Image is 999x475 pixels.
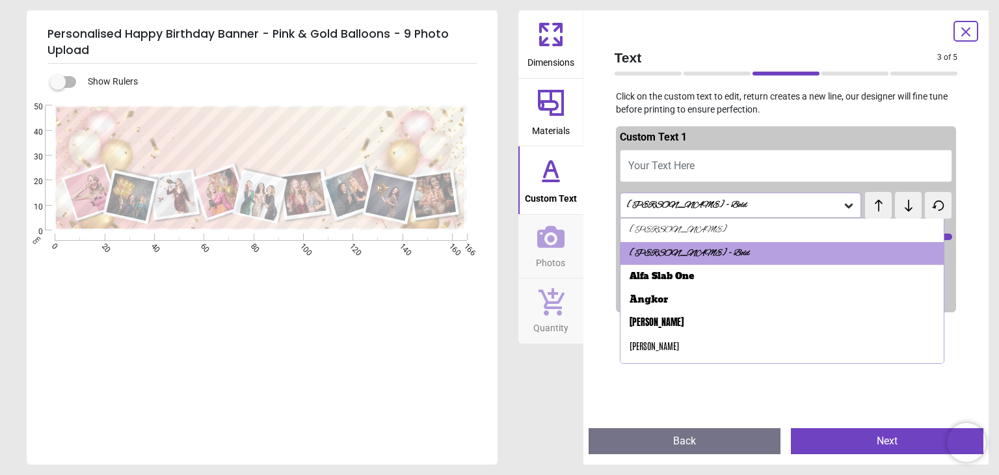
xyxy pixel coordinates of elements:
[18,102,43,113] span: 50
[18,202,43,213] span: 10
[630,270,694,283] div: Alfa Slab One
[518,10,583,78] button: Dimensions
[536,251,565,270] span: Photos
[532,118,570,138] span: Materials
[518,215,583,278] button: Photos
[630,224,727,237] div: [PERSON_NAME]
[630,363,657,376] div: Birthstone
[947,423,986,462] iframe: Brevo live chat
[791,428,983,454] button: Next
[18,152,43,163] span: 30
[18,226,43,238] span: 0
[604,90,968,116] p: Click on the custom text to edit, return creates a new line, our designer will fine tune before p...
[615,48,938,67] span: Text
[628,159,695,172] span: Your Text Here
[630,316,684,329] div: [PERSON_NAME]
[630,247,750,260] div: [PERSON_NAME] - Bold
[518,278,583,344] button: Quantity
[18,127,43,138] span: 40
[518,146,583,214] button: Custom Text
[620,131,687,143] span: Custom Text 1
[47,21,477,64] h5: Personalised Happy Birthday Banner - Pink & Gold Balloons - 9 Photo Upload
[525,186,577,206] span: Custom Text
[58,74,498,90] div: Show Rulers
[527,50,574,70] span: Dimensions
[937,52,957,63] span: 3 of 5
[626,200,843,211] div: [PERSON_NAME] - Bold
[18,176,43,187] span: 20
[620,150,953,182] button: Your Text Here
[630,340,679,353] div: [PERSON_NAME]
[533,316,568,335] span: Quantity
[518,79,583,146] button: Materials
[630,293,668,306] div: Angkor
[589,428,781,454] button: Back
